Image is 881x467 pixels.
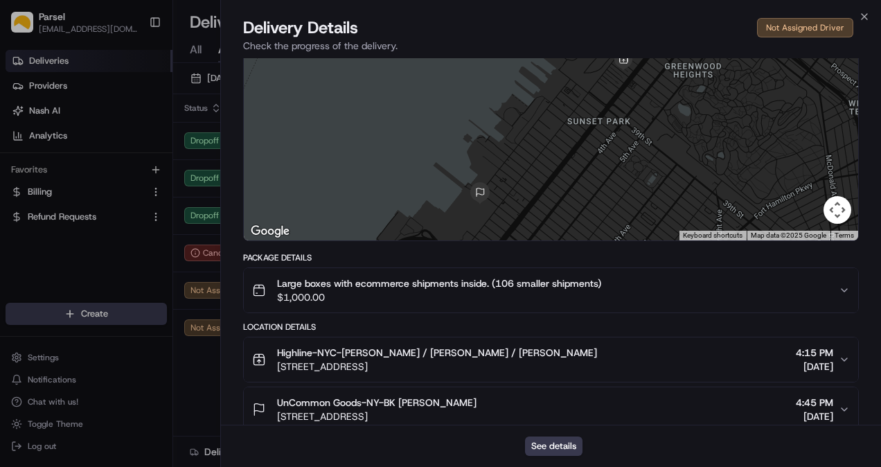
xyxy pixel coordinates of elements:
[215,177,252,193] button: See all
[244,337,858,382] button: Highline-NYC-[PERSON_NAME] / [PERSON_NAME] / [PERSON_NAME][STREET_ADDRESS]4:15 PM[DATE]
[117,273,128,284] div: 💻
[14,13,42,41] img: Nash
[14,273,25,284] div: 📗
[98,305,168,316] a: Powered byPylon
[112,266,228,291] a: 💻API Documentation
[29,132,54,157] img: 8571987876998_91fb9ceb93ad5c398215_72.jpg
[277,396,477,409] span: UnCommon Goods-NY-BK [PERSON_NAME]
[247,222,293,240] a: Open this area in Google Maps (opens a new window)
[28,215,39,226] img: 1736555255976-a54dd68f-1ca7-489b-9aae-adbdc363a1c4
[683,231,742,240] button: Keyboard shortcuts
[243,252,859,263] div: Package Details
[14,55,252,77] p: Welcome 👋
[277,346,597,360] span: Highline-NYC-[PERSON_NAME] / [PERSON_NAME] / [PERSON_NAME]
[138,306,168,316] span: Pylon
[244,268,858,312] button: Large boxes with ecommerce shipments inside. (106 smaller shipments)$1,000.00
[835,231,854,239] a: Terms (opens in new tab)
[14,201,36,228] img: Wisdom Oko
[243,39,859,53] p: Check the progress of the delivery.
[277,360,597,373] span: [STREET_ADDRESS]
[277,276,601,290] span: Large boxes with ecommerce shipments inside. (106 smaller shipments)
[14,132,39,157] img: 1736555255976-a54dd68f-1ca7-489b-9aae-adbdc363a1c4
[235,136,252,152] button: Start new chat
[824,196,851,224] button: Map camera controls
[243,321,859,333] div: Location Details
[796,346,833,360] span: 4:15 PM
[28,272,106,285] span: Knowledge Base
[247,222,293,240] img: Google
[36,89,229,103] input: Clear
[158,214,186,225] span: [DATE]
[14,179,93,191] div: Past conversations
[277,409,477,423] span: [STREET_ADDRESS]
[751,231,826,239] span: Map data ©2025 Google
[525,437,582,456] button: See details
[277,290,601,304] span: $1,000.00
[62,146,190,157] div: We're available if you need us!
[244,387,858,432] button: UnCommon Goods-NY-BK [PERSON_NAME][STREET_ADDRESS]4:45 PM[DATE]
[62,132,227,146] div: Start new chat
[8,266,112,291] a: 📗Knowledge Base
[43,214,148,225] span: Wisdom [PERSON_NAME]
[150,214,155,225] span: •
[796,360,833,373] span: [DATE]
[796,409,833,423] span: [DATE]
[796,396,833,409] span: 4:45 PM
[243,17,358,39] span: Delivery Details
[131,272,222,285] span: API Documentation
